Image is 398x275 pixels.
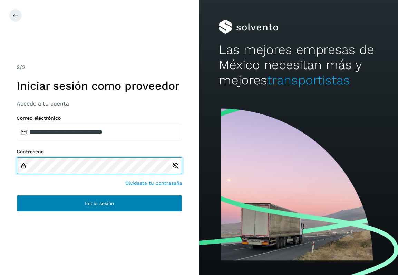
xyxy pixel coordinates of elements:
[17,115,182,121] label: Correo electrónico
[17,149,182,155] label: Contraseña
[17,64,20,71] span: 2
[267,73,350,88] span: transportistas
[17,63,182,72] div: /2
[85,201,114,206] span: Inicia sesión
[17,79,182,92] h1: Iniciar sesión como proveedor
[17,100,182,107] h3: Accede a tu cuenta
[17,195,182,212] button: Inicia sesión
[125,180,182,187] a: Olvidaste tu contraseña
[219,42,378,88] h2: Las mejores empresas de México necesitan más y mejores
